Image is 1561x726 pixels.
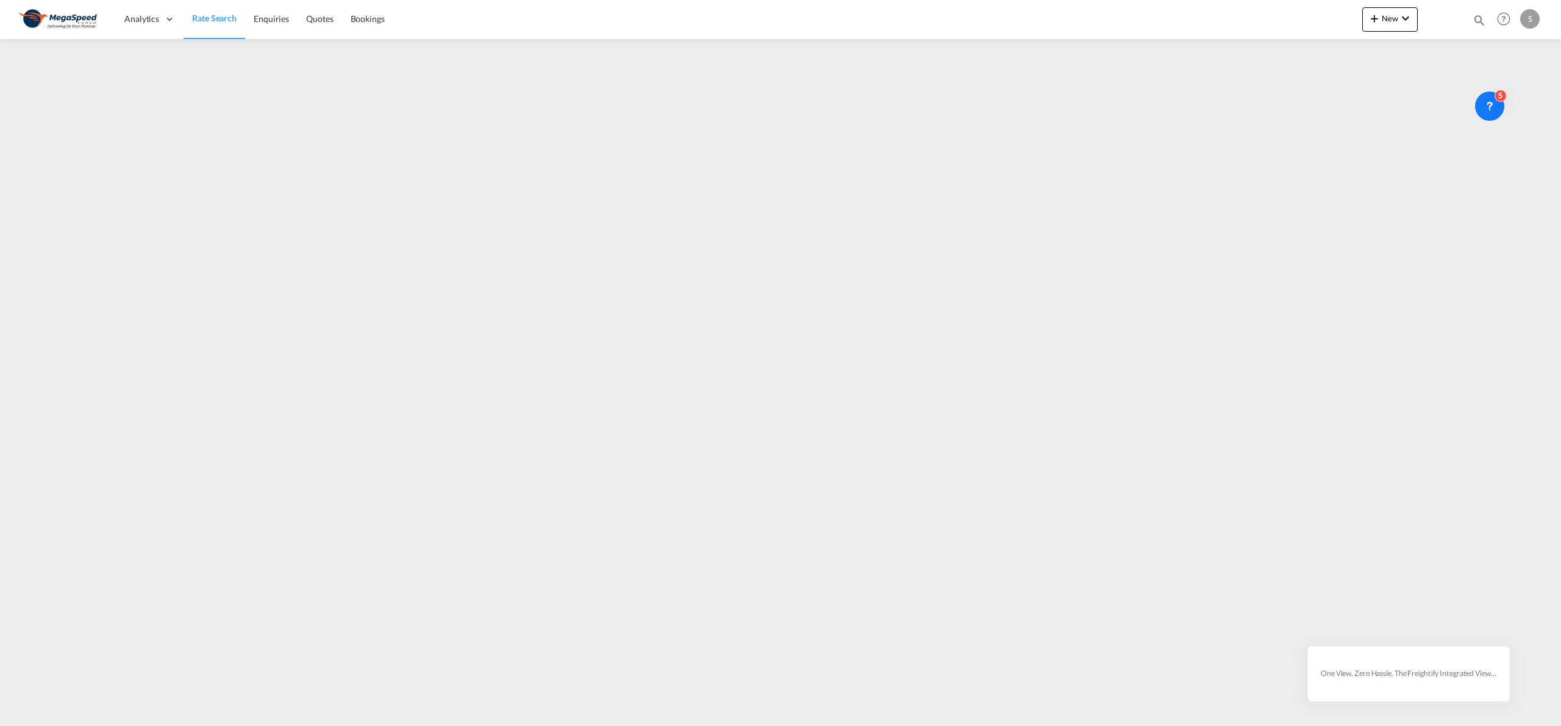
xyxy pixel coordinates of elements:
span: Bookings [351,13,385,24]
span: Quotes [306,13,333,24]
span: Enquiries [254,13,289,24]
div: icon-magnify [1473,13,1486,32]
md-icon: icon-plus 400-fg [1367,11,1382,26]
img: ad002ba0aea611eda5429768204679d3.JPG [18,5,101,33]
md-icon: icon-magnify [1473,13,1486,27]
div: S [1520,9,1540,29]
span: Rate Search [192,13,237,23]
span: Analytics [124,13,159,25]
button: icon-plus 400-fgNewicon-chevron-down [1362,7,1418,32]
div: Help [1493,9,1520,31]
span: Help [1493,9,1514,29]
md-icon: icon-chevron-down [1398,11,1413,26]
span: New [1367,13,1413,23]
